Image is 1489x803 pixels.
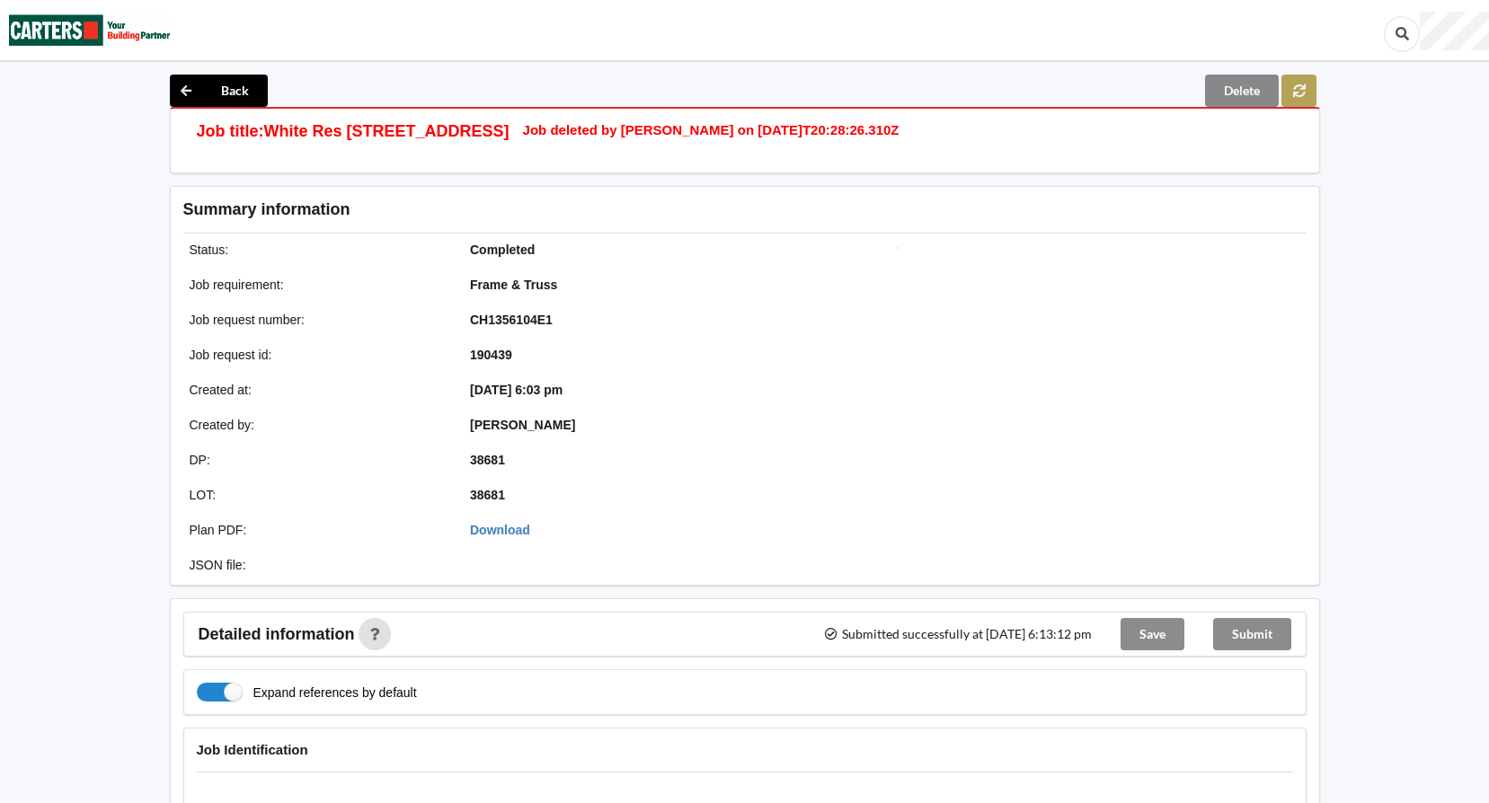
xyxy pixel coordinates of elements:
h3: White Res [STREET_ADDRESS] [264,121,510,142]
div: LOT : [177,486,458,504]
h4: Job deleted by [PERSON_NAME] on [DATE]T20:28:26.310Z [523,121,900,138]
div: Plan PDF : [177,521,458,539]
b: Frame & Truss [470,278,557,292]
span: Submitted successfully at [DATE] 6:13:12 pm [823,628,1091,640]
button: Back [170,75,268,107]
div: Created at : [177,381,458,399]
div: DP : [177,451,458,469]
img: Carters [9,1,171,59]
a: Download [470,523,530,537]
div: JSON file : [177,556,458,574]
div: Job requirement : [177,276,458,294]
div: Job request number : [177,311,458,329]
b: 38681 [470,453,505,467]
b: [DATE] 6:03 pm [470,383,563,397]
b: Completed [470,243,535,257]
div: Job request id : [177,346,458,364]
b: 38681 [470,488,505,502]
b: CH1356104E1 [470,313,553,327]
b: 190439 [470,348,512,362]
h4: Job Identification [197,741,1293,758]
span: Detailed information [199,626,355,642]
div: Created by : [177,416,458,434]
div: User Profile [1420,12,1489,50]
img: Job impression image thumbnail [897,247,899,249]
b: [PERSON_NAME] [470,418,575,432]
h3: Summary information [183,199,1020,220]
label: Expand references by default [197,683,417,702]
div: Status : [177,241,458,259]
h3: Job title: [197,121,264,142]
